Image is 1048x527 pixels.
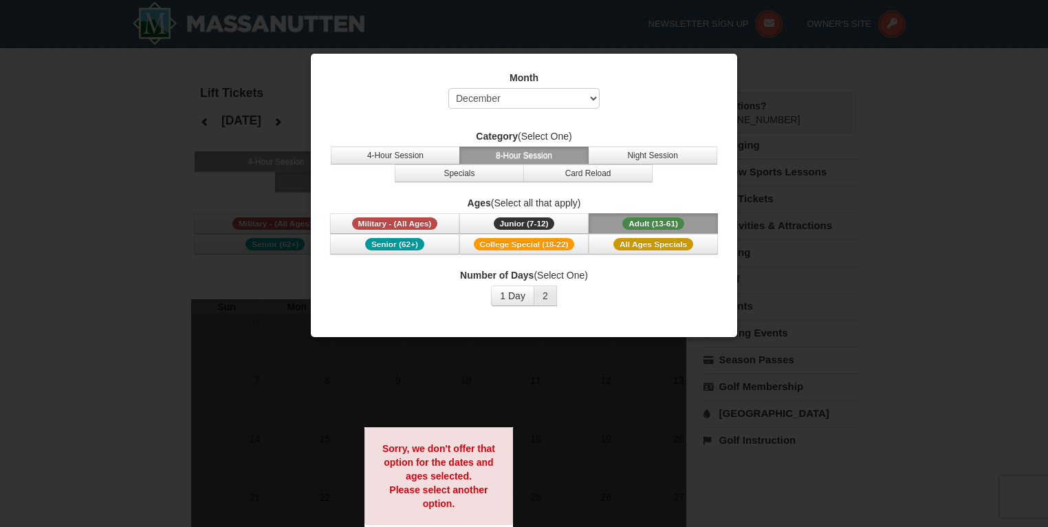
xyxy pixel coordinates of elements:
button: Senior (62+) [330,234,459,255]
button: Night Session [588,147,717,164]
button: Adult (13-61) [589,213,718,234]
button: 2 [534,286,557,306]
span: Adult (13-61) [622,217,684,230]
span: Military - (All Ages) [352,217,438,230]
label: (Select One) [328,129,720,143]
strong: Sorry, we don't offer that option for the dates and ages selected. Please select another option. [382,443,495,509]
button: 8-Hour Session [459,147,589,164]
strong: Ages [468,197,491,208]
strong: Month [510,72,538,83]
span: Junior (7-12) [494,217,555,230]
label: (Select all that apply) [328,196,720,210]
button: College Special (18-22) [459,234,589,255]
span: Senior (62+) [365,238,424,250]
strong: Category [476,131,518,142]
button: Specials [395,164,524,182]
button: All Ages Specials [589,234,718,255]
button: Junior (7-12) [459,213,589,234]
label: (Select One) [328,268,720,282]
strong: Number of Days [460,270,534,281]
button: 4-Hour Session [331,147,460,164]
span: College Special (18-22) [474,238,575,250]
span: All Ages Specials [613,238,693,250]
button: Military - (All Ages) [330,213,459,234]
button: 1 Day [491,286,534,306]
button: Card Reload [523,164,653,182]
